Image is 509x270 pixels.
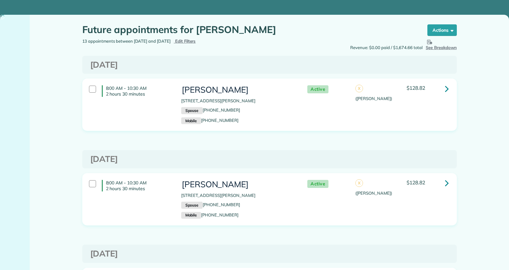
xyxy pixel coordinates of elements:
[90,155,449,164] h3: [DATE]
[181,117,201,124] small: Mobile
[181,107,240,113] a: Spouse[PHONE_NUMBER]
[102,85,172,97] h4: 8:00 AM - 10:30 AM
[426,38,457,51] button: See Breakdown
[181,107,203,114] small: Spouse
[355,190,392,196] span: ([PERSON_NAME])
[307,85,328,93] span: Active
[181,202,203,209] small: Spouse
[181,98,295,104] p: [STREET_ADDRESS][PERSON_NAME]
[181,180,295,189] h3: [PERSON_NAME]
[407,85,425,91] span: $128.82
[106,186,172,191] p: 2 hours 30 minutes
[82,24,415,35] h1: Future appointments for [PERSON_NAME]
[175,38,196,44] span: Edit Filters
[102,180,172,191] h4: 8:00 AM - 10:30 AM
[407,179,425,186] span: $128.82
[90,249,449,258] h3: [DATE]
[181,212,238,217] a: Mobile[PHONE_NUMBER]
[307,180,328,188] span: Active
[426,38,457,50] span: See Breakdown
[355,85,363,92] span: X
[181,85,295,95] h3: [PERSON_NAME]
[106,91,172,97] p: 2 hours 30 minutes
[77,38,270,45] div: 13 appointments between [DATE] and [DATE]
[181,212,201,219] small: Mobile
[90,60,449,70] h3: [DATE]
[174,38,196,44] a: Edit Filters
[355,96,392,101] span: ([PERSON_NAME])
[181,202,240,207] a: Spouse[PHONE_NUMBER]
[181,118,238,123] a: Mobile[PHONE_NUMBER]
[427,24,457,36] button: Actions
[181,192,295,199] p: [STREET_ADDRESS][PERSON_NAME]
[355,179,363,187] span: X
[350,45,423,51] span: Revenue: $0.00 paid / $1,674.66 total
